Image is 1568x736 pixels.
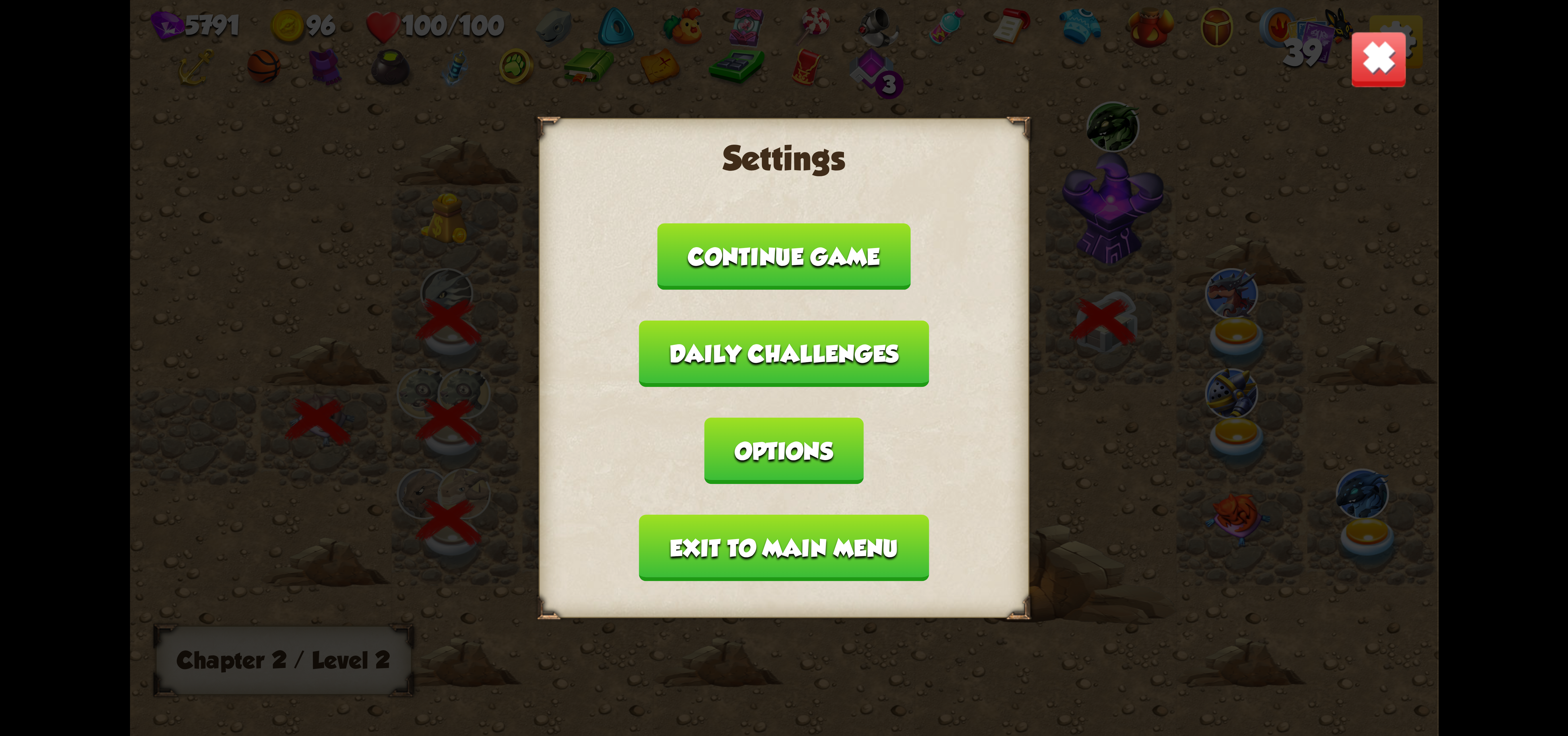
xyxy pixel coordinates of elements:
[657,223,910,290] button: Continue game
[639,515,929,581] button: Exit to main menu
[1350,31,1407,88] img: close-button.png
[705,418,863,484] button: Options
[560,140,1008,177] h2: Settings
[639,320,929,387] button: Daily challenges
